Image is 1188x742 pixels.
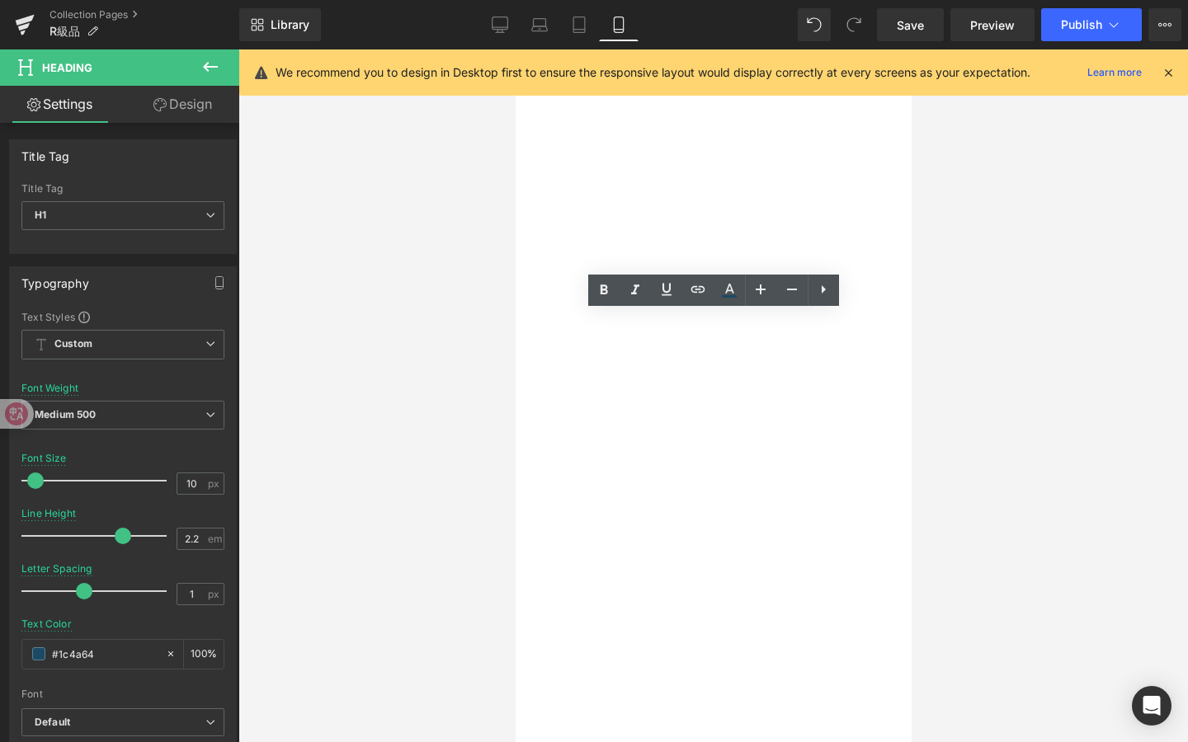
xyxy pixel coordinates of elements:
a: Tablet [559,8,599,41]
a: Laptop [520,8,559,41]
b: Custom [54,337,92,351]
div: Text Styles [21,310,224,323]
a: Preview [950,8,1035,41]
span: Publish [1061,18,1102,31]
div: Line Height [21,508,76,519]
i: Default [35,716,70,730]
div: Open Intercom Messenger [1132,686,1171,726]
div: Font Weight [21,383,78,394]
a: Collection Pages [49,8,239,21]
span: px [208,478,222,489]
a: Desktop [480,8,520,41]
div: % [184,640,224,669]
span: px [208,589,222,599]
span: R級品 [49,25,80,38]
span: Library [271,17,309,32]
div: Title Tag [21,140,70,163]
div: Font Size [21,453,67,464]
div: Letter Spacing [21,563,92,575]
div: Title Tag [21,183,224,195]
button: Undo [798,8,831,41]
span: Save [897,16,924,34]
button: Publish [1041,8,1142,41]
button: More [1148,8,1181,41]
div: Typography [21,267,89,290]
button: Redo [837,8,870,41]
a: Learn more [1081,63,1148,82]
span: Heading [42,61,92,74]
a: Mobile [599,8,639,41]
span: Preview [970,16,1015,34]
b: H1 [35,209,46,221]
span: em [208,533,222,544]
input: Color [52,645,158,663]
div: Font [21,688,224,700]
b: Medium 500 [35,408,96,420]
a: Design [123,86,243,123]
div: Text Color [21,618,72,630]
a: New Library [239,8,321,41]
p: We recommend you to design in Desktop first to ensure the responsive layout would display correct... [276,63,1030,82]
